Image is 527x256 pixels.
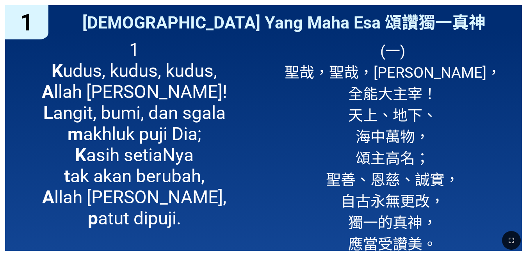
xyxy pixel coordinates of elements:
span: 1 udus, kudus, kudus, llah [PERSON_NAME]! angit, bumi, dan sgala akhluk puji Dia; asih setiaNya a... [42,39,227,229]
span: (一) 聖哉，聖哉，[PERSON_NAME]， 全能大主宰！ 天上、地下、 海中萬物， 頌主高名； 聖善、恩慈、誠實， 自古永無更改， 獨一的真神， 應當受讚美。 [285,39,501,254]
b: L [43,102,53,123]
span: [DEMOGRAPHIC_DATA] Yang Maha Esa 頌讚獨一真神 [82,9,486,33]
b: p [88,208,98,229]
b: K [75,144,86,165]
span: 1 [20,8,34,36]
b: A [42,81,54,102]
b: K [52,60,63,81]
b: t [64,165,70,187]
b: m [68,123,83,144]
b: A [42,187,54,208]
